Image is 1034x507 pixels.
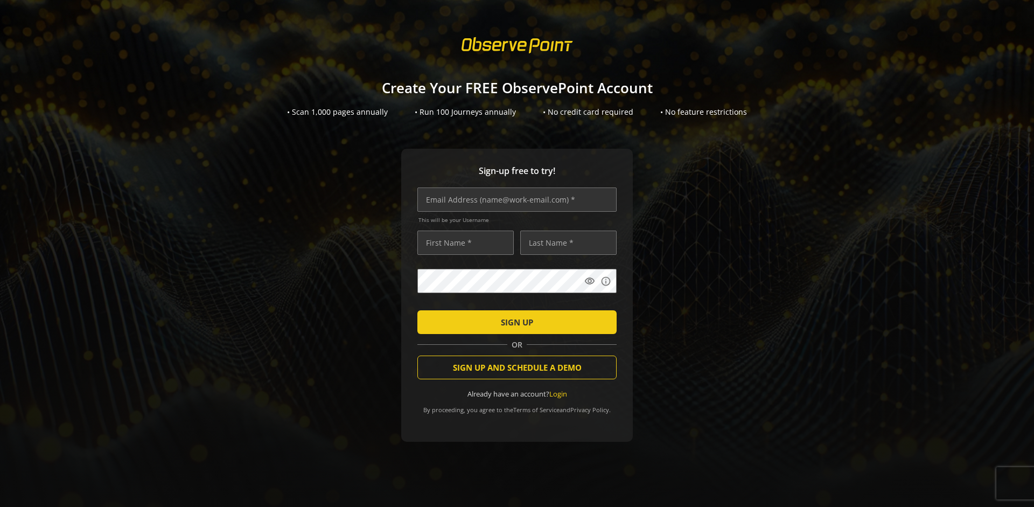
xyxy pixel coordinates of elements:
button: SIGN UP AND SCHEDULE A DEMO [417,356,617,379]
mat-icon: info [600,276,611,287]
span: SIGN UP AND SCHEDULE A DEMO [453,358,582,377]
div: • No credit card required [543,107,633,117]
input: Last Name * [520,231,617,255]
input: Email Address (name@work-email.com) * [417,187,617,212]
button: SIGN UP [417,310,617,334]
mat-icon: visibility [584,276,595,287]
a: Privacy Policy [570,406,609,414]
a: Terms of Service [513,406,560,414]
span: This will be your Username [418,216,617,224]
div: By proceeding, you agree to the and . [417,399,617,414]
a: Login [549,389,567,399]
span: SIGN UP [501,312,533,332]
div: • No feature restrictions [660,107,747,117]
input: First Name * [417,231,514,255]
span: Sign-up free to try! [417,165,617,177]
div: • Scan 1,000 pages annually [287,107,388,117]
span: OR [507,339,527,350]
div: Already have an account? [417,389,617,399]
div: • Run 100 Journeys annually [415,107,516,117]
